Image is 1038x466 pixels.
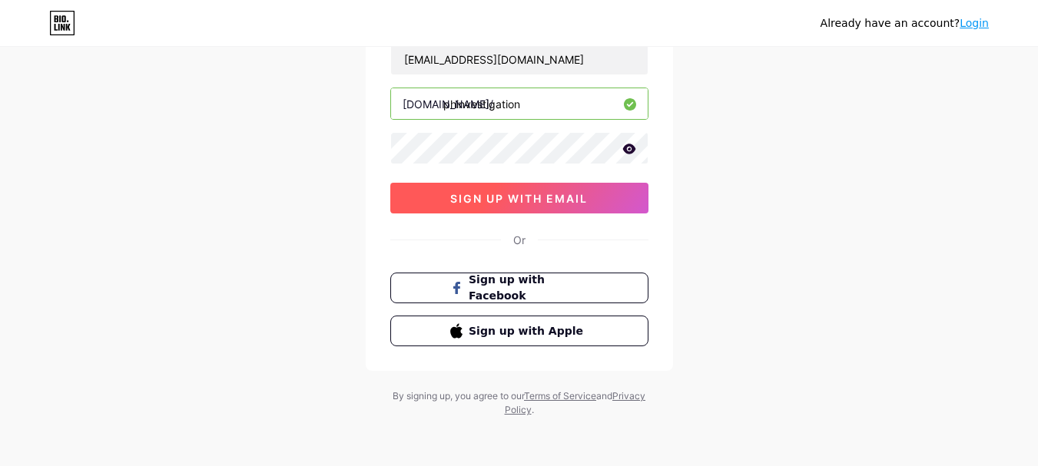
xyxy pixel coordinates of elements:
span: Sign up with Apple [469,323,588,339]
div: By signing up, you agree to our and . [389,389,650,417]
div: Or [513,232,526,248]
input: username [391,88,648,119]
button: sign up with email [390,183,648,213]
input: Email [391,44,648,74]
a: Terms of Service [524,390,596,402]
span: sign up with email [450,192,588,205]
span: Sign up with Facebook [469,272,588,304]
div: [DOMAIN_NAME]/ [403,96,493,112]
button: Sign up with Facebook [390,273,648,303]
a: Login [960,17,989,29]
button: Sign up with Apple [390,316,648,346]
div: Already have an account? [821,15,989,31]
